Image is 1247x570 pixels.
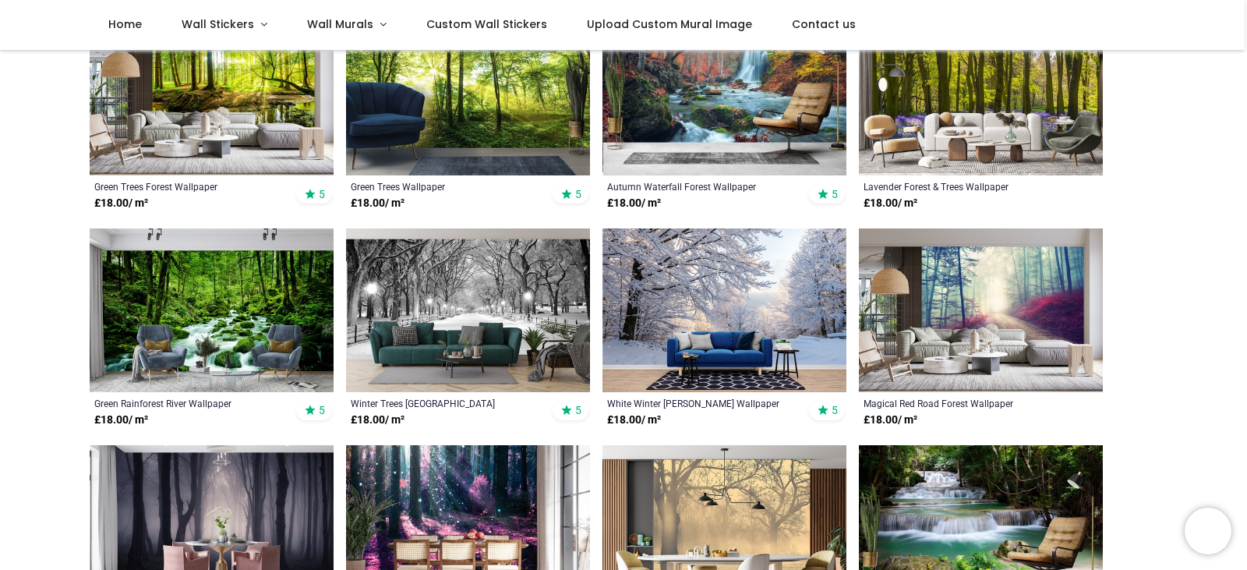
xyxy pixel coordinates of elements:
[602,12,846,175] img: Autumn Waterfall Forest Wall Mural Wallpaper
[108,16,142,32] span: Home
[1185,508,1231,554] iframe: Brevo live chat
[607,412,661,428] strong: £ 18.00 / m²
[607,180,795,193] a: Autumn Waterfall Forest Wallpaper
[864,397,1051,409] a: Magical Red Road Forest Wallpaper
[319,187,325,201] span: 5
[602,228,846,392] img: White Winter Woods Wall Mural Wallpaper
[587,16,752,32] span: Upload Custom Mural Image
[351,180,539,193] a: Green Trees Wallpaper
[90,228,334,392] img: Green Rainforest River Wall Mural Wallpaper
[94,196,148,211] strong: £ 18.00 / m²
[319,403,325,417] span: 5
[864,180,1051,193] a: Lavender Forest & Trees Wallpaper
[94,412,148,428] strong: £ 18.00 / m²
[607,196,661,211] strong: £ 18.00 / m²
[307,16,373,32] span: Wall Murals
[832,403,838,417] span: 5
[94,397,282,409] a: Green Rainforest River Wallpaper
[864,196,917,211] strong: £ 18.00 / m²
[182,16,254,32] span: Wall Stickers
[859,228,1103,392] img: Magical Red Road Forest Wall Mural Wallpaper
[575,403,581,417] span: 5
[351,412,404,428] strong: £ 18.00 / m²
[792,16,856,32] span: Contact us
[346,12,590,175] img: Green Trees Wall Mural Wallpaper
[426,16,547,32] span: Custom Wall Stickers
[832,187,838,201] span: 5
[575,187,581,201] span: 5
[90,12,334,175] img: Green Trees Forest Wall Mural Wallpaper
[859,12,1103,175] img: Lavender Forest & Trees Wall Mural Wallpaper
[94,180,282,193] a: Green Trees Forest Wallpaper
[864,412,917,428] strong: £ 18.00 / m²
[607,397,795,409] a: White Winter [PERSON_NAME] Wallpaper
[351,196,404,211] strong: £ 18.00 / m²
[351,397,539,409] a: Winter Trees [GEOGRAPHIC_DATA] [US_STATE] Wallpaper
[346,228,590,392] img: Winter Trees Central Park New York Wall Mural Wallpaper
